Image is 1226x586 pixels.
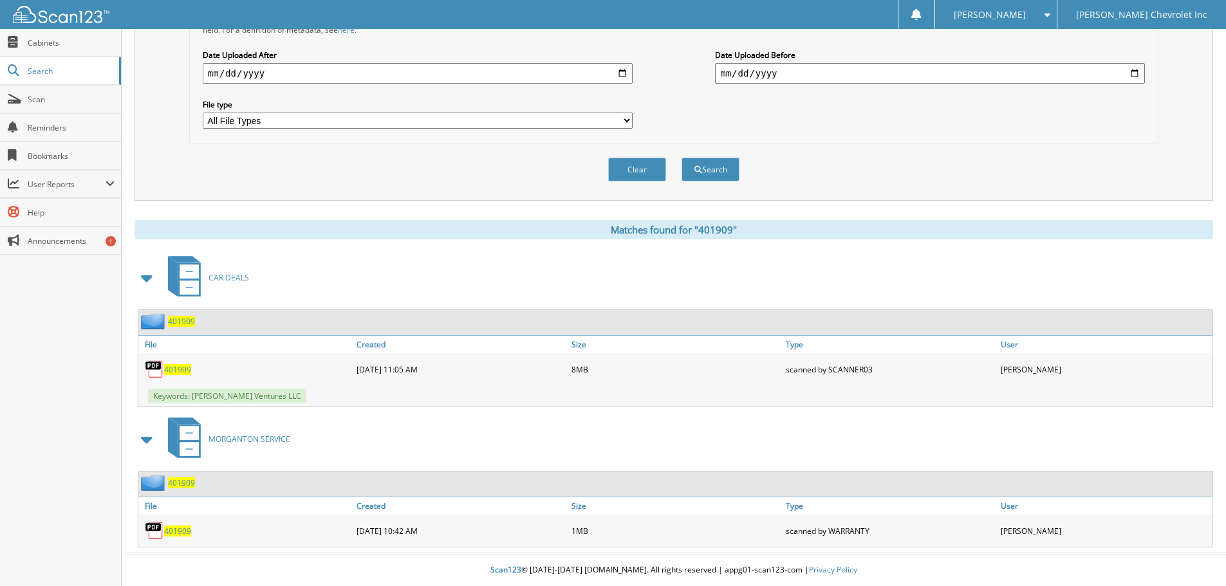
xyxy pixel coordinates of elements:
[353,497,568,515] a: Created
[209,434,290,444] span: MORGANTON SERVICE
[28,94,115,105] span: Scan
[122,554,1226,586] div: © [DATE]-[DATE] [DOMAIN_NAME]. All rights reserved | appg01-scan123-com |
[998,356,1212,382] div: [PERSON_NAME]
[28,207,115,218] span: Help
[783,497,998,515] a: Type
[353,336,568,353] a: Created
[783,336,998,353] a: Type
[1076,11,1207,19] span: [PERSON_NAME] Chevrolet Inc
[338,24,355,35] a: here
[809,564,857,575] a: Privacy Policy
[954,11,1026,19] span: [PERSON_NAME]
[28,66,113,77] span: Search
[783,518,998,544] div: scanned by WARRANTY
[145,360,164,379] img: PDF.png
[28,151,115,161] span: Bookmarks
[998,518,1212,544] div: [PERSON_NAME]
[135,220,1213,239] div: Matches found for "401909"
[168,316,195,327] a: 401909
[141,313,168,329] img: folder2.png
[998,336,1212,353] a: User
[353,356,568,382] div: [DATE] 11:05 AM
[209,272,249,283] span: CAR DEALS
[608,158,666,181] button: Clear
[138,497,353,515] a: File
[106,236,116,246] div: 1
[1162,524,1226,586] iframe: Chat Widget
[164,526,191,536] a: 401909
[160,252,249,303] a: CAR DEALS
[203,63,633,84] input: start
[353,518,568,544] div: [DATE] 10:42 AM
[148,389,306,403] span: Keywords: [PERSON_NAME] Ventures LLC
[160,414,290,464] a: MORGANTON SERVICE
[168,477,195,488] a: 401909
[28,37,115,48] span: Cabinets
[715,50,1145,60] label: Date Uploaded Before
[203,50,633,60] label: Date Uploaded After
[164,364,191,375] a: 401909
[138,336,353,353] a: File
[145,521,164,540] img: PDF.png
[568,518,783,544] div: 1MB
[13,6,109,23] img: scan123-logo-white.svg
[568,497,783,515] a: Size
[682,158,739,181] button: Search
[203,99,633,110] label: File type
[28,235,115,246] span: Announcements
[141,475,168,491] img: folder2.png
[28,179,106,190] span: User Reports
[998,497,1212,515] a: User
[568,356,783,382] div: 8MB
[490,564,521,575] span: Scan123
[28,122,115,133] span: Reminders
[783,356,998,382] div: scanned by SCANNER03
[568,336,783,353] a: Size
[715,63,1145,84] input: end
